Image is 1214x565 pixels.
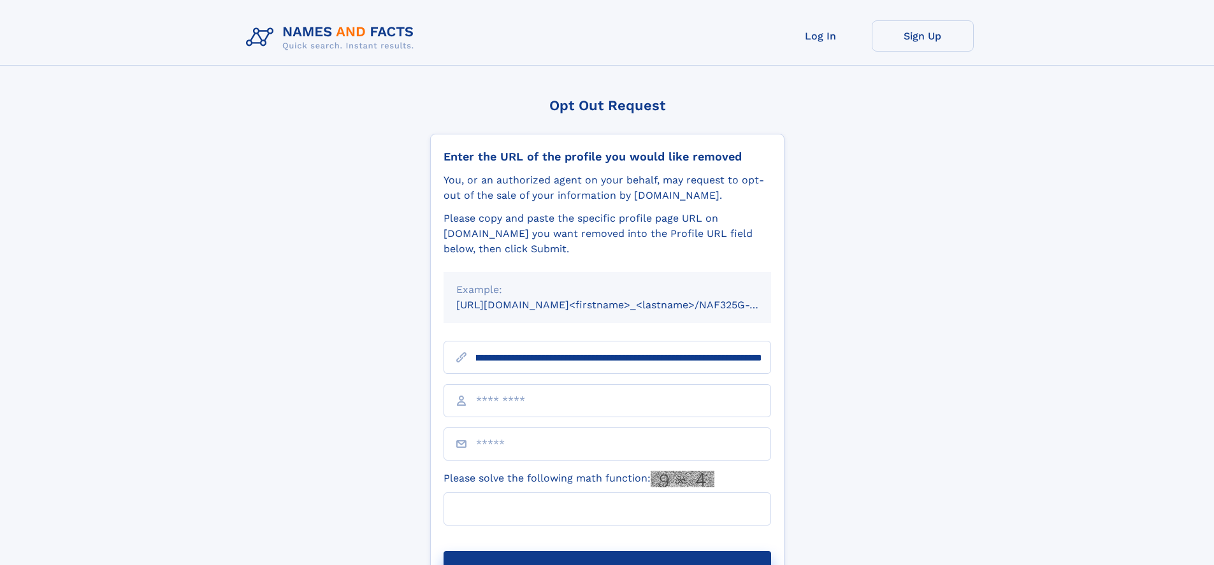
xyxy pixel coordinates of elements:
[456,299,795,311] small: [URL][DOMAIN_NAME]<firstname>_<lastname>/NAF325G-xxxxxxxx
[444,150,771,164] div: Enter the URL of the profile you would like removed
[444,173,771,203] div: You, or an authorized agent on your behalf, may request to opt-out of the sale of your informatio...
[444,471,714,487] label: Please solve the following math function:
[241,20,424,55] img: Logo Names and Facts
[456,282,758,297] div: Example:
[872,20,974,52] a: Sign Up
[430,97,784,113] div: Opt Out Request
[444,211,771,257] div: Please copy and paste the specific profile page URL on [DOMAIN_NAME] you want removed into the Pr...
[770,20,872,52] a: Log In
